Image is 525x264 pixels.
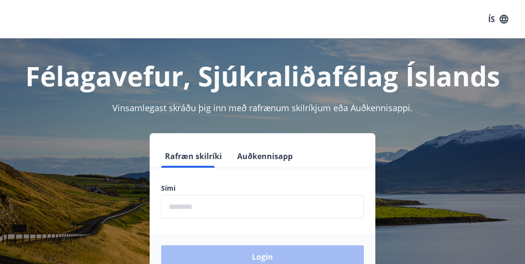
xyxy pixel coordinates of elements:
[112,102,413,114] span: Vinsamlegast skráðu þig inn með rafrænum skilríkjum eða Auðkennisappi.
[233,145,296,168] button: Auðkennisapp
[161,184,364,193] label: Sími
[483,11,514,28] button: ÍS
[11,57,514,94] h1: Félagavefur, Sjúkraliðafélag Íslands
[161,145,226,168] button: Rafræn skilríki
